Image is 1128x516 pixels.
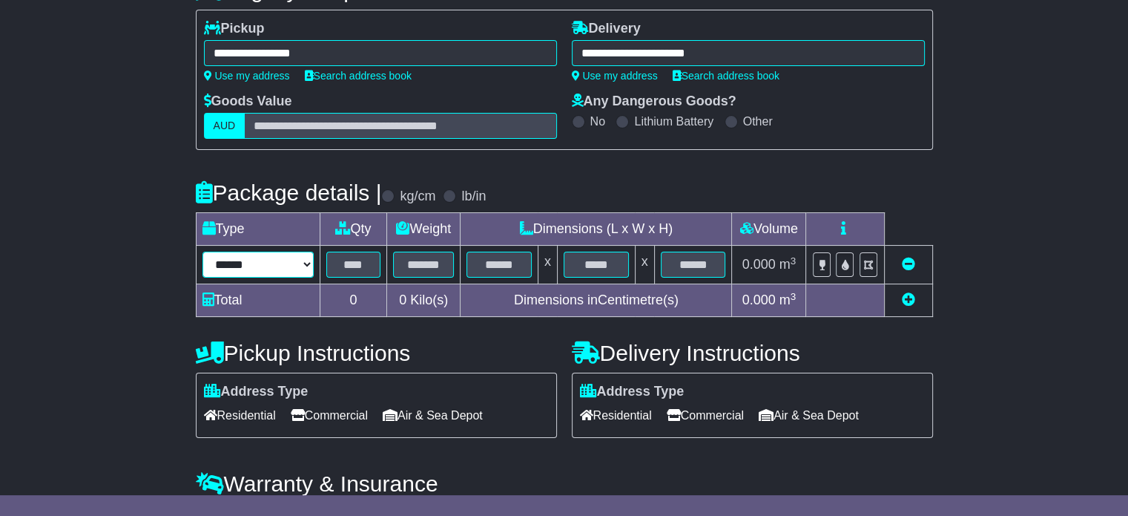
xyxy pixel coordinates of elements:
span: Air & Sea Depot [759,404,859,427]
label: Address Type [580,384,685,400]
td: Total [196,284,320,317]
a: Use my address [204,70,290,82]
label: Any Dangerous Goods? [572,94,736,110]
td: x [538,246,557,284]
span: m [779,293,796,307]
span: Residential [580,404,652,427]
span: m [779,257,796,272]
td: Qty [320,213,387,246]
h4: Delivery Instructions [572,341,933,365]
label: Address Type [204,384,309,400]
label: Pickup [204,21,265,37]
td: x [635,246,654,284]
span: 0.000 [742,293,776,307]
span: Air & Sea Depot [383,404,483,427]
a: Search address book [673,70,779,82]
h4: Package details | [196,180,382,205]
label: Delivery [572,21,641,37]
h4: Pickup Instructions [196,341,557,365]
label: Other [743,114,773,128]
label: AUD [204,113,245,139]
td: 0 [320,284,387,317]
td: Volume [732,213,806,246]
h4: Warranty & Insurance [196,471,933,496]
a: Search address book [305,70,412,82]
label: kg/cm [400,189,435,205]
a: Remove this item [902,257,915,272]
span: Commercial [667,404,744,427]
label: Lithium Battery [634,114,713,128]
td: Dimensions in Centimetre(s) [461,284,732,317]
td: Weight [387,213,461,246]
span: Commercial [291,404,368,427]
sup: 3 [791,291,796,302]
span: 0.000 [742,257,776,272]
td: Kilo(s) [387,284,461,317]
label: lb/in [461,189,486,205]
span: 0 [399,293,406,307]
td: Type [196,213,320,246]
sup: 3 [791,255,796,267]
label: Goods Value [204,94,292,110]
a: Use my address [572,70,658,82]
td: Dimensions (L x W x H) [461,213,732,246]
label: No [590,114,605,128]
span: Residential [204,404,276,427]
a: Add new item [902,293,915,307]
